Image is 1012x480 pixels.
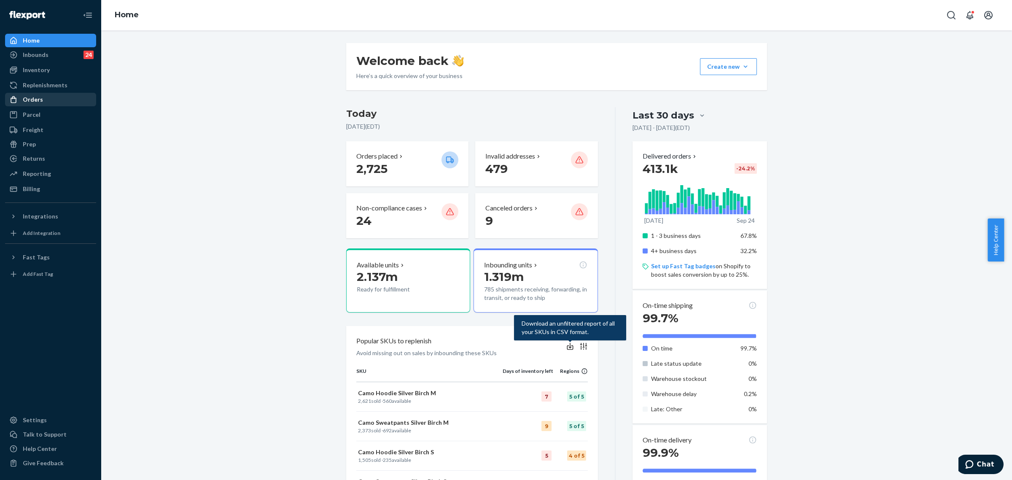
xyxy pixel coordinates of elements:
[485,203,533,213] p: Canceled orders
[358,448,501,456] p: Camo Hoodie Silver Birch S
[23,126,43,134] div: Freight
[346,107,598,121] h3: Today
[651,359,734,368] p: Late status update
[475,141,598,186] button: Invalid addresses 479
[356,72,464,80] p: Here’s a quick overview of your business
[522,319,619,336] p: Download an unfiltered report of all your SKUs in CSV format.
[5,442,96,456] a: Help Center
[643,311,678,325] span: 99.7%
[23,229,60,237] div: Add Integration
[358,418,501,427] p: Camo Sweatpants Silver Birch M
[740,247,757,254] span: 32.2%
[643,435,692,445] p: On-time delivery
[651,344,734,353] p: On time
[5,48,96,62] a: Inbounds24
[988,218,1004,262] span: Help Center
[567,450,586,461] div: 4 of 5
[346,122,598,131] p: [DATE] ( EDT )
[632,124,690,132] p: [DATE] - [DATE] ( EDT )
[23,154,45,163] div: Returns
[356,367,503,382] th: SKU
[23,140,36,148] div: Prep
[5,413,96,427] a: Settings
[5,108,96,121] a: Parcel
[651,375,734,383] p: Warehouse stockout
[23,430,67,439] div: Talk to Support
[383,427,392,434] span: 692
[346,248,470,313] button: Available units2.137mReady for fulfillment
[358,457,371,463] span: 1,505
[5,428,96,441] button: Talk to Support
[474,248,598,313] button: Inbounding units1.319m785 shipments receiving, forwarding, in transit, or ready to ship
[700,58,757,75] button: Create new
[737,216,755,225] p: Sep 24
[651,247,734,255] p: 4+ business days
[943,7,960,24] button: Open Search Box
[484,285,587,302] p: 785 shipments receiving, forwarding, in transit, or ready to ship
[748,375,757,382] span: 0%
[23,270,53,278] div: Add Fast Tag
[748,405,757,413] span: 0%
[23,459,64,467] div: Give Feedback
[357,260,399,270] p: Available units
[23,416,47,424] div: Settings
[740,232,757,239] span: 67.8%
[5,251,96,264] button: Fast Tags
[961,7,978,24] button: Open notifications
[643,445,679,460] span: 99.9%
[23,81,67,89] div: Replenishments
[5,138,96,151] a: Prep
[553,367,588,375] div: Regions
[358,389,501,397] p: Camo Hoodie Silver Birch M
[452,55,464,67] img: hand-wave emoji
[23,36,40,45] div: Home
[358,456,501,464] p: sold · available
[5,210,96,223] button: Integrations
[356,203,422,213] p: Non-compliance cases
[5,152,96,165] a: Returns
[643,162,678,176] span: 413.1k
[5,456,96,470] button: Give Feedback
[541,391,552,402] div: 7
[485,162,508,176] span: 479
[958,455,1004,476] iframe: Opens a widget where you can chat to one of our agents
[356,349,497,357] p: Avoid missing out on sales by inbounding these SKUs
[383,398,392,404] span: 560
[79,7,96,24] button: Close Navigation
[651,262,716,270] a: Set up Fast Tag badges
[358,427,371,434] span: 2,373
[5,93,96,106] a: Orders
[108,3,145,27] ol: breadcrumbs
[5,34,96,47] a: Home
[346,141,468,186] button: Orders placed 2,725
[23,111,40,119] div: Parcel
[83,51,94,59] div: 24
[358,398,371,404] span: 2,621
[475,193,598,238] button: Canceled orders 9
[23,253,50,262] div: Fast Tags
[485,151,535,161] p: Invalid addresses
[484,270,524,284] span: 1.319m
[643,301,693,310] p: On-time shipping
[566,342,574,351] button: Download an unfiltered report of all your SKUs in CSV format.
[5,63,96,77] a: Inventory
[644,216,663,225] p: [DATE]
[346,193,468,238] button: Non-compliance cases 24
[567,391,586,402] div: 5 of 5
[356,53,464,68] h1: Welcome back
[651,262,757,279] p: on Shopify to boost sales conversion by up to 25%.
[383,457,392,463] span: 235
[735,163,757,174] div: -24.2 %
[356,162,388,176] span: 2,725
[23,212,58,221] div: Integrations
[485,213,493,228] span: 9
[632,109,694,122] div: Last 30 days
[5,123,96,137] a: Freight
[358,397,501,404] p: sold · available
[358,427,501,434] p: sold · available
[357,285,435,294] p: Ready for fulfillment
[503,367,553,382] th: Days of inventory left
[5,182,96,196] a: Billing
[541,450,552,461] div: 5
